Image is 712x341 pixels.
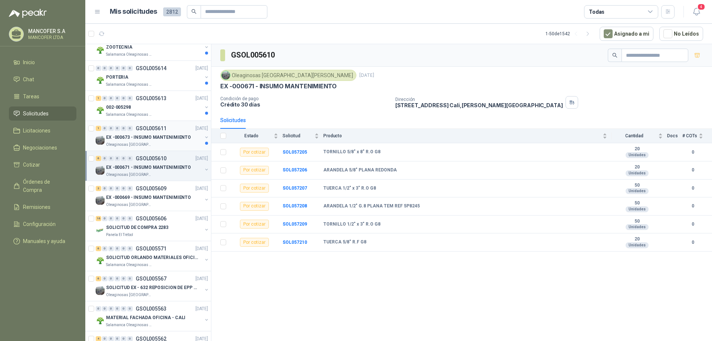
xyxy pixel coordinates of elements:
[106,82,153,88] p: Salamanca Oleaginosas SAS
[220,82,337,90] p: EX -000671 - INSUMO MANTENIMIENTO
[115,126,120,131] div: 0
[115,276,120,281] div: 0
[359,72,374,79] p: [DATE]
[96,246,101,251] div: 6
[612,129,667,143] th: Cantidad
[323,186,376,191] b: TUERCA 1/2" x 3" R.O G8
[106,74,128,81] p: PORTERIA
[127,246,133,251] div: 0
[106,292,153,298] p: Oleaginosas [GEOGRAPHIC_DATA][PERSON_NAME]
[283,167,307,173] b: SOL057206
[612,53,617,58] span: search
[612,219,663,224] b: 50
[9,55,76,69] a: Inicio
[191,9,197,14] span: search
[136,66,167,71] p: GSOL005614
[283,150,307,155] a: SOL057205
[96,64,210,88] a: 0 0 0 0 0 0 GSOL005614[DATE] Company LogoPORTERIASalamanca Oleaginosas SAS
[682,167,703,174] b: 0
[195,215,208,222] p: [DATE]
[682,149,703,156] b: 0
[220,70,356,81] div: Oleaginosas [GEOGRAPHIC_DATA][PERSON_NAME]
[108,276,114,281] div: 0
[96,216,101,221] div: 16
[96,214,210,238] a: 16 0 0 0 0 0 GSOL005606[DATE] Company LogoSOLICITUD DE COMPRA 2283Panela El Trébol
[220,101,389,108] p: Crédito 30 días
[115,96,120,101] div: 0
[108,246,114,251] div: 0
[106,194,191,201] p: EX -000669 - INSUMO MANTENIMIENTO
[115,306,120,311] div: 0
[136,156,167,161] p: GSOL005610
[106,284,198,291] p: SOLICITUD EX - 632 REPOSICION DE EPP #2
[23,220,56,228] span: Configuración
[96,316,105,325] img: Company Logo
[108,186,114,191] div: 0
[96,124,210,148] a: 1 0 0 0 0 0 GSOL005611[DATE] Company LogoEX -000673 - INSUMO MANTENIMIENTOOleaginosas [GEOGRAPHIC...
[127,216,133,221] div: 0
[136,186,167,191] p: GSOL005609
[108,96,114,101] div: 0
[102,66,108,71] div: 0
[96,306,101,311] div: 0
[283,240,307,245] a: SOL057210
[136,96,167,101] p: GSOL005613
[612,183,663,188] b: 50
[697,3,705,10] span: 4
[102,156,108,161] div: 0
[121,66,126,71] div: 0
[96,76,105,85] img: Company Logo
[96,34,210,58] a: 1 0 0 0 0 0 GSOL005615[DATE] Company LogoZOOTECNIASalamanca Oleaginosas SAS
[106,224,168,231] p: SOLICITUD DE COMPRA 2283
[23,144,57,152] span: Negociaciones
[240,202,269,211] div: Por cotizar
[96,46,105,55] img: Company Logo
[23,161,40,169] span: Cotizar
[96,154,210,178] a: 6 0 0 0 0 0 GSOL005610[DATE] Company LogoEX -000671 - INSUMO MANTENIMIENTOOleaginosas [GEOGRAPHIC...
[127,186,133,191] div: 0
[106,172,153,178] p: Oleaginosas [GEOGRAPHIC_DATA][PERSON_NAME]
[106,254,198,261] p: SOLICITUD ORLANDO MATERIALES OFICINA - CALI
[163,7,181,16] span: 2812
[395,97,563,102] p: Dirección
[195,155,208,162] p: [DATE]
[23,178,69,194] span: Órdenes de Compra
[106,104,131,111] p: 002-005298
[23,237,65,245] span: Manuales y ayuda
[9,217,76,231] a: Configuración
[231,49,276,61] h3: GSOL005610
[102,186,108,191] div: 0
[121,126,126,131] div: 0
[121,276,126,281] div: 0
[612,133,657,138] span: Cantidad
[9,106,76,121] a: Solicitudes
[283,203,307,209] a: SOL057208
[102,216,108,221] div: 0
[682,221,703,228] b: 0
[626,206,649,212] div: Unidades
[106,314,185,321] p: MATERIAL FACHADA OFICINA - CALI
[108,156,114,161] div: 0
[323,239,366,245] b: TUERCA 5/8" R.F G8
[121,156,126,161] div: 0
[626,242,649,248] div: Unidades
[195,275,208,282] p: [DATE]
[682,185,703,192] b: 0
[115,66,120,71] div: 0
[612,236,663,242] b: 20
[323,133,601,138] span: Producto
[115,216,120,221] div: 0
[682,133,697,138] span: # COTs
[127,126,133,131] div: 0
[220,116,246,124] div: Solicitudes
[659,27,703,41] button: No Leídos
[121,96,126,101] div: 0
[136,126,167,131] p: GSOL005611
[323,222,380,227] b: TORNILLO 1/2" x 3" R.O G8
[110,6,157,17] h1: Mis solicitudes
[9,158,76,172] a: Cotizar
[121,216,126,221] div: 0
[96,184,210,208] a: 3 0 0 0 0 0 GSOL005609[DATE] Company LogoEX -000669 - INSUMO MANTENIMIENTOOleaginosas [GEOGRAPHIC...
